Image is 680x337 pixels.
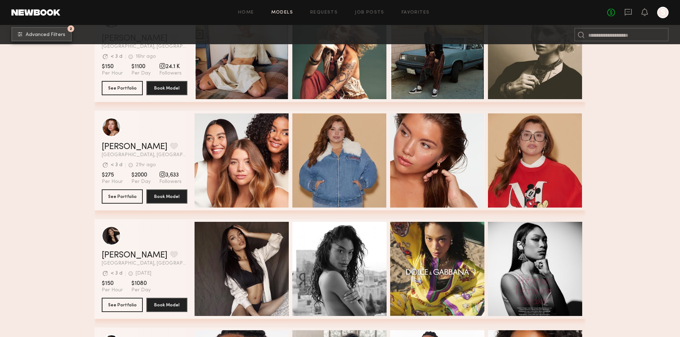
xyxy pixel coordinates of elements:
button: See Portfolio [102,298,143,312]
span: Per Day [131,70,151,77]
span: [GEOGRAPHIC_DATA], [GEOGRAPHIC_DATA] [102,153,187,158]
span: Followers [159,179,182,185]
button: See Portfolio [102,189,143,204]
span: Per Day [131,179,151,185]
div: < 3 d [111,163,122,168]
span: Per Hour [102,287,123,293]
a: Favorites [402,10,430,15]
button: Book Model [146,298,187,312]
span: 2 [70,27,72,30]
a: Job Posts [355,10,384,15]
div: 21hr ago [136,163,156,168]
span: 3,633 [159,172,182,179]
span: $2000 [131,172,151,179]
div: < 3 d [111,54,122,59]
button: See Portfolio [102,81,143,95]
button: Book Model [146,189,187,204]
span: $1100 [131,63,151,70]
a: Models [271,10,293,15]
div: 16hr ago [136,54,156,59]
span: $275 [102,172,123,179]
span: Followers [159,70,182,77]
button: 2Advanced Filters [11,27,72,41]
span: Per Hour [102,179,123,185]
span: [GEOGRAPHIC_DATA], [GEOGRAPHIC_DATA] [102,44,187,49]
a: Requests [310,10,338,15]
a: Home [238,10,254,15]
span: Per Hour [102,70,123,77]
span: Advanced Filters [26,32,65,37]
a: [PERSON_NAME] [102,143,167,151]
a: S [657,7,669,18]
span: Per Day [131,287,151,293]
a: [PERSON_NAME] [102,251,167,260]
div: [DATE] [136,271,151,276]
button: Book Model [146,81,187,95]
span: $1080 [131,280,151,287]
span: $150 [102,63,123,70]
span: 24.1 K [159,63,182,70]
div: < 3 d [111,271,122,276]
span: $150 [102,280,123,287]
span: [GEOGRAPHIC_DATA], [GEOGRAPHIC_DATA] [102,261,187,266]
